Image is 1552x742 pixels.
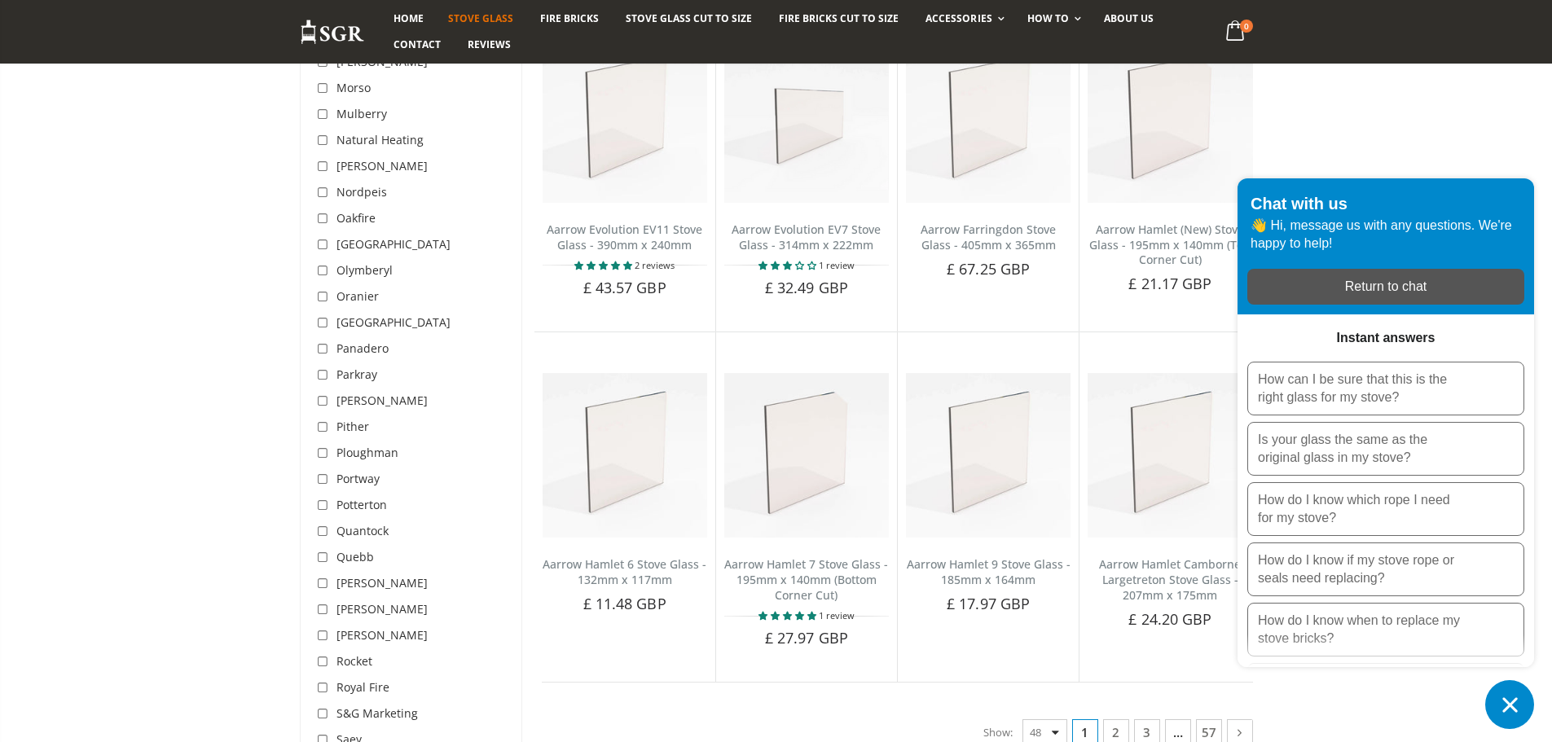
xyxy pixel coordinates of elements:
span: Olymberyl [336,262,393,278]
span: [PERSON_NAME] [336,158,428,173]
a: Contact [381,32,453,58]
span: Potterton [336,497,387,512]
span: £ 27.97 GBP [765,628,848,648]
img: Aarrow Hamlet Camborne Largetreton Stove Glass [1088,373,1252,538]
span: Panadero [336,340,389,356]
span: £ 21.17 GBP [1128,274,1211,293]
a: Fire Bricks [528,6,611,32]
span: Ploughman [336,445,398,460]
span: Parkray [336,367,377,382]
span: Fire Bricks Cut To Size [779,11,899,25]
a: Aarrow Hamlet 9 Stove Glass - 185mm x 164mm [907,556,1071,587]
a: Aarrow Hamlet Camborne Largetreton Stove Glass - 207mm x 175mm [1099,556,1241,603]
span: £ 32.49 GBP [765,278,848,297]
span: £ 43.57 GBP [583,278,666,297]
a: Aarrow Hamlet 7 Stove Glass - 195mm x 140mm (Bottom Corner Cut) [724,556,888,603]
span: [PERSON_NAME] [336,393,428,408]
span: Stove Glass Cut To Size [626,11,752,25]
span: [PERSON_NAME] [336,575,428,591]
a: 0 [1219,16,1252,48]
span: S&G Marketing [336,705,418,721]
span: 5.00 stars [758,609,819,621]
span: Quebb [336,549,374,564]
span: How To [1027,11,1069,25]
span: 3.00 stars [758,259,819,271]
a: Aarrow Evolution EV7 Stove Glass - 314mm x 222mm [732,222,881,252]
span: Morso [336,80,371,95]
span: 2 reviews [635,259,675,271]
span: Oranier [336,288,379,304]
a: Fire Bricks Cut To Size [767,6,911,32]
img: Aarrow Hamlet 9 Stove Glass - 185mm x 164mm [906,373,1071,538]
span: Home [393,11,424,25]
a: Home [381,6,436,32]
a: Aarrow Hamlet 6 Stove Glass - 132mm x 117mm [543,556,706,587]
span: [GEOGRAPHIC_DATA] [336,236,451,252]
span: Fire Bricks [540,11,599,25]
span: Stove Glass [448,11,513,25]
img: Aarrow Hamlet 7 Stove Glass [724,373,889,538]
span: 1 review [819,259,855,271]
span: Oakfire [336,210,376,226]
span: [PERSON_NAME] [336,601,428,617]
span: Reviews [468,37,511,51]
img: Stove Glass Replacement [300,19,365,46]
span: 0 [1240,20,1253,33]
span: About us [1104,11,1154,25]
span: £ 11.48 GBP [583,594,666,613]
a: Accessories [913,6,1012,32]
img: Aarrow Hamlet 6 Stove Glass [543,373,707,538]
a: How To [1015,6,1089,32]
span: 5.00 stars [574,259,635,271]
img: Aarrow EV7 replacement stove glass [724,37,889,202]
span: Accessories [925,11,991,25]
span: [GEOGRAPHIC_DATA] [336,314,451,330]
span: Natural Heating [336,132,424,147]
inbox-online-store-chat: Shopify online store chat [1233,178,1539,729]
img: Aarrow Farringdon Stove Glass - 405mm x 365mm [906,37,1071,202]
span: £ 67.25 GBP [947,259,1030,279]
span: Pither [336,419,369,434]
a: About us [1092,6,1166,32]
span: Mulberry [336,106,387,121]
a: Aarrow Farringdon Stove Glass - 405mm x 365mm [921,222,1056,252]
span: [PERSON_NAME] [336,627,428,643]
span: £ 17.97 GBP [947,594,1030,613]
img: Aarrow Hamlet New Stove Glass [1088,37,1252,202]
span: Contact [393,37,441,51]
span: Portway [336,471,380,486]
span: Rocket [336,653,372,669]
span: £ 24.20 GBP [1128,609,1211,629]
a: Aarrow Evolution EV11 Stove Glass - 390mm x 240mm [547,222,702,252]
a: Aarrow Hamlet (New) Stove Glass - 195mm x 140mm (Top Corner Cut) [1089,222,1251,268]
span: Nordpeis [336,184,387,200]
a: Reviews [455,32,523,58]
a: Stove Glass [436,6,525,32]
span: Quantock [336,523,389,538]
span: Royal Fire [336,679,389,695]
span: 1 review [819,609,855,621]
a: Stove Glass Cut To Size [613,6,764,32]
img: Aarrow Evolution EV11 replacement stove glass [543,37,707,202]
